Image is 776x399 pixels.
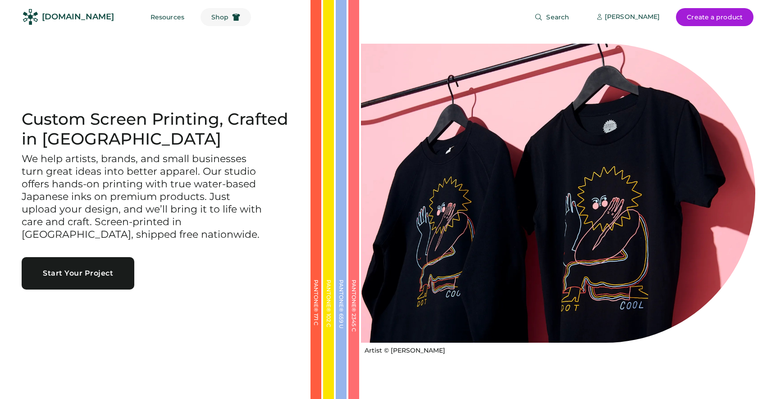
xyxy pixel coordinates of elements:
button: Create a product [676,8,753,26]
button: Search [524,8,580,26]
div: PANTONE® 102 C [326,280,331,370]
div: Artist © [PERSON_NAME] [365,346,445,355]
button: Resources [140,8,195,26]
div: PANTONE® 659 U [338,280,344,370]
div: PANTONE® 171 C [313,280,319,370]
h1: Custom Screen Printing, Crafted in [GEOGRAPHIC_DATA] [22,109,289,149]
div: [PERSON_NAME] [605,13,660,22]
span: Search [546,14,569,20]
img: Rendered Logo - Screens [23,9,38,25]
a: Artist © [PERSON_NAME] [361,343,445,355]
span: Shop [211,14,228,20]
button: Shop [201,8,251,26]
button: Start Your Project [22,257,134,290]
div: PANTONE® 2345 C [351,280,356,370]
h3: We help artists, brands, and small businesses turn great ideas into better apparel. Our studio of... [22,153,265,241]
div: [DOMAIN_NAME] [42,11,114,23]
